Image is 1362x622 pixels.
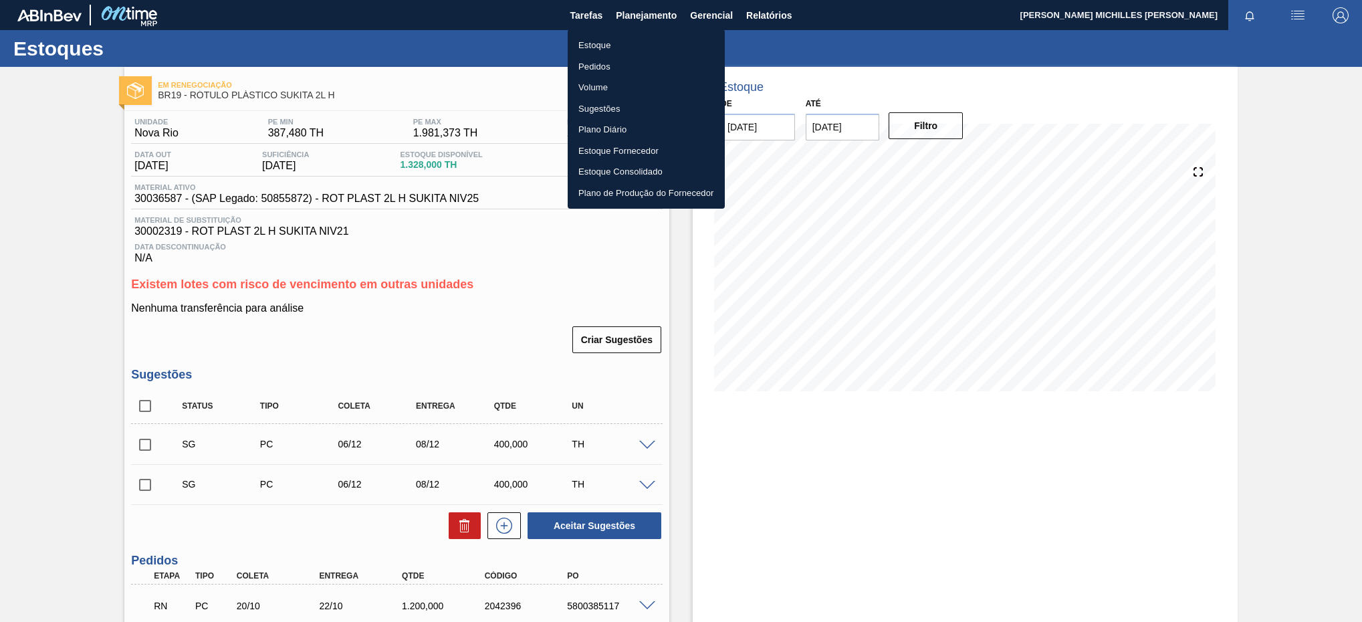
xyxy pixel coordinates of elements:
[568,183,725,204] a: Plano de Produção do Fornecedor
[568,35,725,56] a: Estoque
[568,161,725,183] a: Estoque Consolidado
[568,140,725,162] a: Estoque Fornecedor
[568,119,725,140] a: Plano Diário
[568,98,725,120] a: Sugestões
[568,56,725,78] a: Pedidos
[568,77,725,98] a: Volume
